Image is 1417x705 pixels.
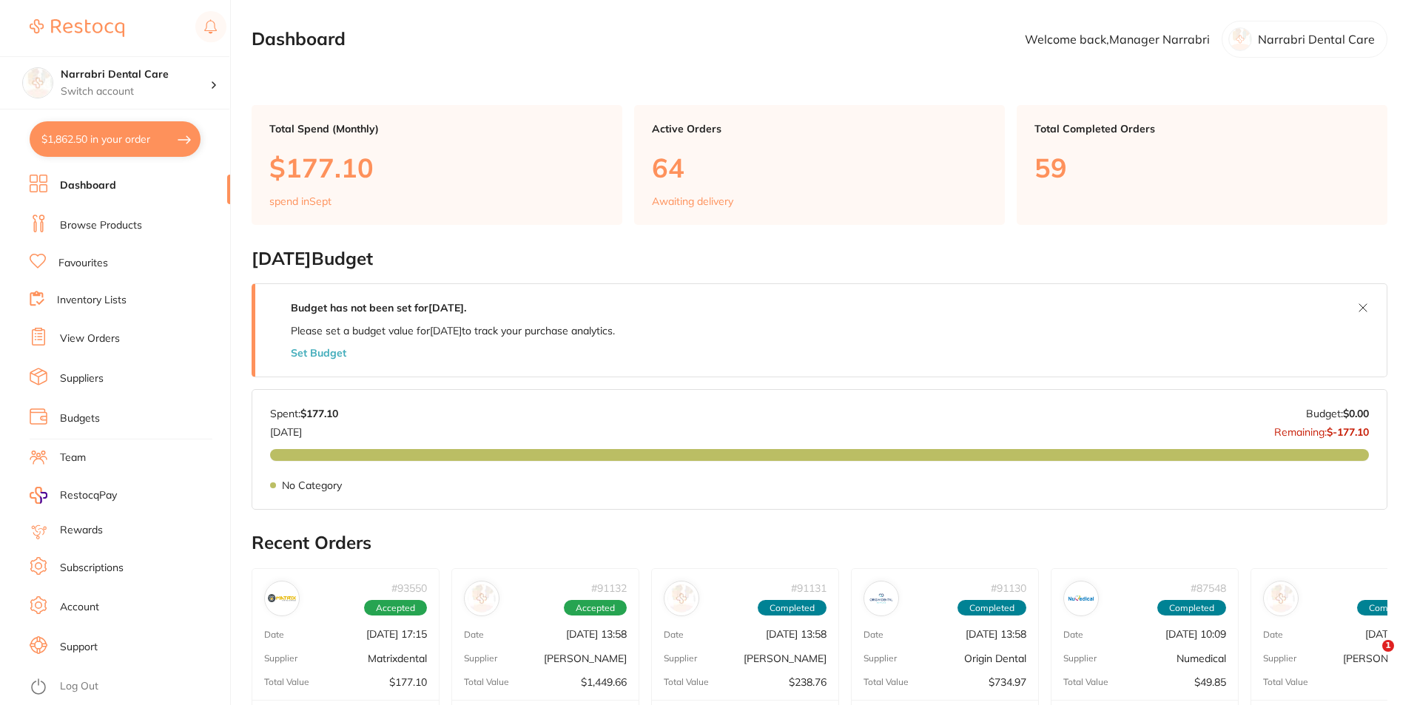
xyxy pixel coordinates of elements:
p: [PERSON_NAME] [544,652,627,664]
p: # 91132 [591,581,627,593]
p: [PERSON_NAME] [744,652,827,664]
p: Date [1063,629,1083,639]
p: Total Spend (Monthly) [269,123,605,135]
p: Narrabri Dental Care [1258,33,1375,46]
a: Active Orders64Awaiting delivery [634,105,1005,225]
a: View Orders [60,331,120,346]
p: No Category [282,479,342,490]
p: Awaiting delivery [652,195,733,207]
p: Supplier [264,652,297,663]
p: Spent: [270,408,338,419]
img: Matrixdental [268,584,296,613]
p: # 91130 [991,581,1026,593]
a: Support [60,640,98,655]
a: Team [60,451,86,465]
p: Date [864,629,883,639]
p: Supplier [864,652,897,663]
p: Supplier [664,652,697,663]
a: Inventory Lists [57,293,127,308]
img: Henry Schein Halas [468,584,496,613]
a: Favourites [58,256,108,271]
img: Adam Dental [667,584,696,613]
p: Numedical [1177,652,1226,664]
span: Accepted [564,599,627,615]
strong: $0.00 [1343,407,1369,420]
p: Matrixdental [368,652,427,664]
span: Completed [957,599,1026,615]
p: [DATE] 10:09 [1165,628,1226,640]
button: Log Out [30,675,226,699]
span: RestocqPay [60,488,117,503]
p: $177.10 [269,152,605,183]
strong: $-177.10 [1327,425,1369,438]
a: Rewards [60,523,103,538]
span: Completed [1157,599,1226,615]
img: Adam Dental [1267,584,1295,613]
p: Date [1263,629,1283,639]
a: Browse Products [60,218,142,233]
button: Set Budget [291,347,346,359]
p: Total Value [1063,676,1108,687]
p: 59 [1034,152,1370,183]
p: $238.76 [789,675,827,687]
strong: Budget has not been set for [DATE] . [291,301,466,314]
span: 1 [1382,640,1394,652]
h2: [DATE] Budget [252,249,1387,269]
p: Active Orders [652,123,987,135]
a: Log Out [60,679,98,694]
a: Restocq Logo [30,11,124,45]
p: # 93550 [391,581,427,593]
img: RestocqPay [30,487,47,504]
a: Total Spend (Monthly)$177.10spend inSept [252,105,622,225]
p: Supplier [1263,652,1296,663]
a: Dashboard [60,178,116,193]
p: Date [464,629,484,639]
img: Origin Dental [867,584,895,613]
a: Total Completed Orders59 [1017,105,1387,225]
a: Budgets [60,411,100,426]
p: Total Value [1263,676,1308,687]
p: $177.10 [389,675,427,687]
p: [DATE] 13:58 [966,628,1026,640]
button: $1,862.50 in your order [30,121,201,157]
p: Budget: [1306,408,1369,419]
strong: $177.10 [300,407,338,420]
p: Supplier [1063,652,1097,663]
a: Suppliers [60,371,104,386]
p: spend in Sept [269,195,331,207]
iframe: Intercom live chat [1352,640,1387,675]
p: Remaining: [1274,419,1369,437]
h2: Dashboard [252,29,346,50]
p: Date [664,629,684,639]
h4: Narrabri Dental Care [61,67,210,82]
p: Total Value [664,676,709,687]
p: Origin Dental [964,652,1026,664]
p: Total Value [864,676,909,687]
span: Accepted [364,599,427,615]
p: Welcome back, Manager Narrabri [1025,33,1210,46]
img: Numedical [1067,584,1095,613]
p: 64 [652,152,987,183]
p: Total Value [264,676,309,687]
img: Restocq Logo [30,19,124,37]
p: $49.85 [1194,675,1226,687]
a: RestocqPay [30,487,117,504]
p: [DATE] 17:15 [366,628,427,640]
a: Subscriptions [60,561,124,576]
p: # 91131 [791,581,827,593]
p: # 87548 [1191,581,1226,593]
p: Total Completed Orders [1034,123,1370,135]
p: [DATE] 13:58 [766,628,827,640]
p: Date [264,629,284,639]
p: Supplier [464,652,497,663]
p: $734.97 [989,675,1026,687]
span: Completed [758,599,827,615]
p: $1,449.66 [581,675,627,687]
p: Total Value [464,676,509,687]
h2: Recent Orders [252,533,1387,553]
p: [DATE] 13:58 [566,628,627,640]
img: Narrabri Dental Care [23,68,53,98]
p: [DATE] [270,419,338,437]
p: Switch account [61,84,210,99]
p: Please set a budget value for [DATE] to track your purchase analytics. [291,325,615,337]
